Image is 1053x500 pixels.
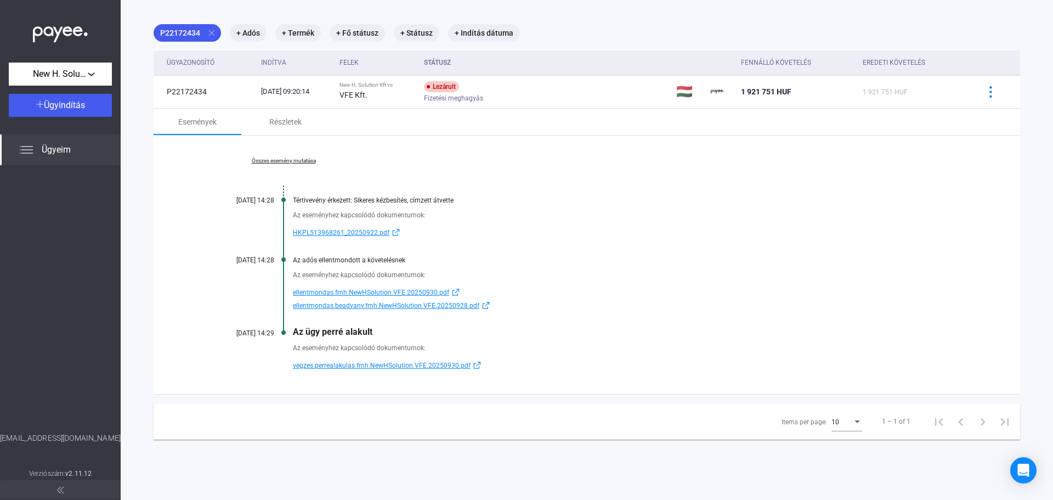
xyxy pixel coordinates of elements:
button: Ügyindítás [9,94,112,117]
img: external-link-blue [471,361,484,369]
img: external-link-blue [389,228,403,237]
span: Ügyeim [42,143,71,156]
div: Az ügy perré alakult [293,327,965,337]
button: more-blue [979,80,1002,103]
strong: VFE Kft. [339,91,367,99]
span: New H. Solution Kft [33,68,88,81]
mat-chip: P22172434 [154,24,221,42]
button: Previous page [950,411,972,432]
div: New H. Solution Kft vs [339,82,416,88]
img: plus-white.svg [36,100,44,108]
img: white-payee-white-dot.svg [33,20,88,43]
div: Lezárult [424,81,459,92]
button: Next page [972,411,994,432]
a: ellentmondas.fmh.NewHSolution.VFE.20250930.pdfexternal-link-blue [293,286,965,299]
span: 1 921 751 HUF [863,88,908,96]
div: Ügyazonosító [167,56,252,69]
div: Az adós ellentmondott a követelésnek [293,256,965,264]
a: Összes esemény mutatása [208,158,359,164]
mat-icon: close [207,28,217,38]
div: Fennálló követelés [741,56,854,69]
div: Ügyazonosító [167,56,214,69]
th: Státusz [420,50,671,75]
span: Fizetési meghagyás [424,92,483,105]
td: P22172434 [154,75,257,108]
span: ellentmondas.fmh.NewHSolution.VFE.20250930.pdf [293,286,449,299]
img: external-link-blue [449,288,462,296]
button: New H. Solution Kft [9,63,112,86]
span: Ügyindítás [44,100,85,110]
a: HKPL513968261_20250922.pdfexternal-link-blue [293,226,965,239]
div: Items per page: [782,415,827,429]
div: Az eseményhez kapcsolódó dokumentumok: [293,269,965,280]
span: 1 921 751 HUF [741,87,791,96]
div: Az eseményhez kapcsolódó dokumentumok: [293,342,965,353]
span: ellentmondas.beadvany.fmh.NewHSolution.VFE.20250928.pdf [293,299,479,312]
img: payee-logo [711,85,724,98]
img: arrow-double-left-grey.svg [57,487,64,493]
span: HKPL513968261_20250922.pdf [293,226,389,239]
div: Felek [339,56,359,69]
div: Indítva [261,56,286,69]
div: [DATE] 14:28 [208,256,274,264]
button: Last page [994,411,1016,432]
mat-chip: + Indítás dátuma [448,24,520,42]
div: Az eseményhez kapcsolódó dokumentumok: [293,210,965,221]
span: vegzes.perrealakulas.fmh.NewHSolution.VFE.20250930.pdf [293,359,471,372]
div: Eredeti követelés [863,56,925,69]
td: 🇭🇺 [672,75,706,108]
div: 1 – 1 of 1 [882,415,910,428]
div: [DATE] 14:29 [208,329,274,337]
div: [DATE] 09:20:14 [261,86,331,97]
mat-select: Items per page: [831,415,862,428]
div: Fennálló követelés [741,56,811,69]
a: ellentmondas.beadvany.fmh.NewHSolution.VFE.20250928.pdfexternal-link-blue [293,299,965,312]
div: Felek [339,56,416,69]
mat-chip: + Termék [275,24,321,42]
mat-chip: + Státusz [394,24,439,42]
button: First page [928,411,950,432]
img: list.svg [20,143,33,156]
div: Eredeti követelés [863,56,965,69]
mat-chip: + Fő státusz [330,24,385,42]
img: external-link-blue [479,301,492,310]
span: 10 [831,418,839,426]
div: Indítva [261,56,331,69]
mat-chip: + Adós [230,24,267,42]
a: vegzes.perrealakulas.fmh.NewHSolution.VFE.20250930.pdfexternal-link-blue [293,359,965,372]
div: Open Intercom Messenger [1010,457,1037,484]
strong: v2.11.12 [65,470,92,477]
div: Tértivevény érkezett: Sikeres kézbesítés, címzett átvette [293,196,965,204]
div: Részletek [269,115,302,128]
div: Események [178,115,217,128]
div: [DATE] 14:28 [208,196,274,204]
img: more-blue [985,86,997,98]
